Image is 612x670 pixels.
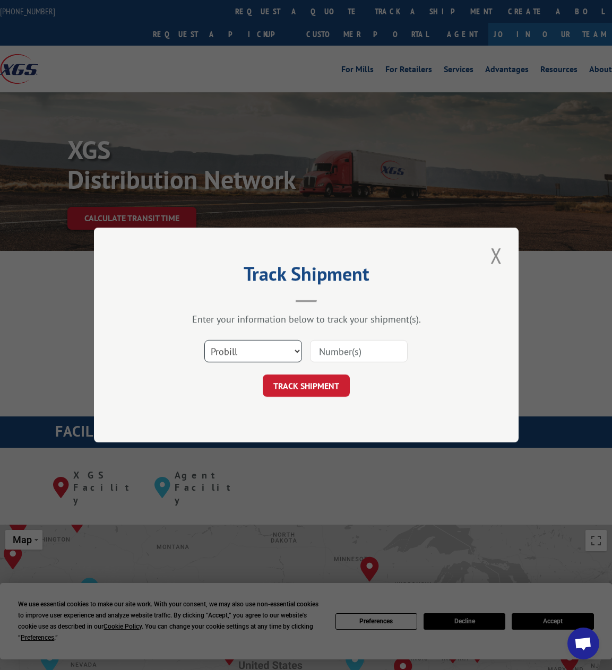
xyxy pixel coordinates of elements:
[147,313,466,325] div: Enter your information below to track your shipment(s).
[567,628,599,659] a: Open chat
[487,241,505,270] button: Close modal
[147,266,466,286] h2: Track Shipment
[310,340,408,362] input: Number(s)
[263,375,350,397] button: TRACK SHIPMENT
